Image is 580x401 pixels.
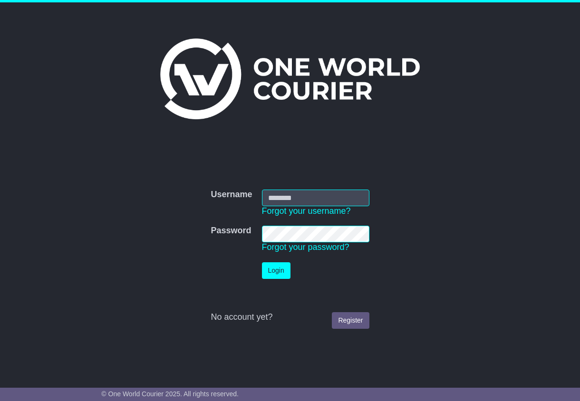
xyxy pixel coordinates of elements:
a: Forgot your password? [262,242,349,252]
img: One World [160,38,420,119]
span: © One World Courier 2025. All rights reserved. [101,390,239,398]
button: Login [262,262,290,279]
a: Forgot your username? [262,206,351,216]
div: No account yet? [211,312,369,323]
label: Username [211,190,252,200]
label: Password [211,226,251,236]
a: Register [332,312,369,329]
